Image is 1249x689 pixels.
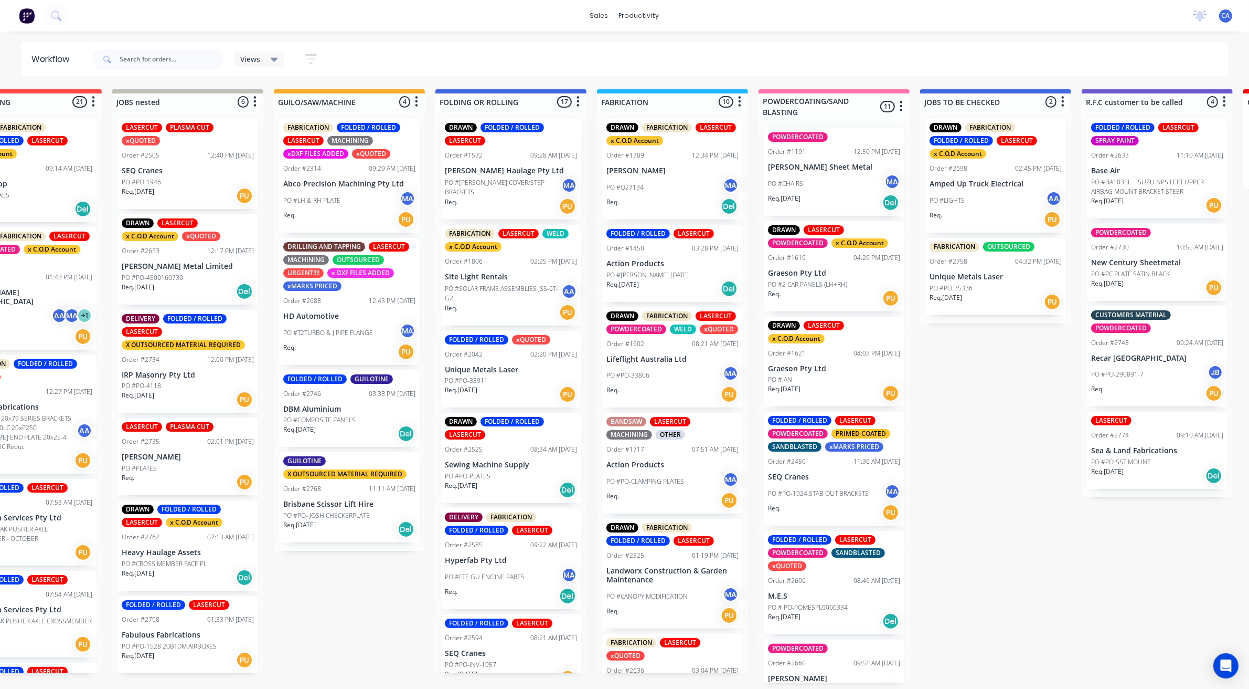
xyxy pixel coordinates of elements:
[283,268,324,278] div: URGENT!!!!
[764,317,904,407] div: DRAWNLASERCUTx C.O.D AccountOrder #162104:03 PM [DATE]Graeson Pty LtdPO #IANReq.[DATE]PU
[674,229,714,238] div: LASERCUT
[445,178,561,197] p: PO #[PERSON_NAME] COVER/STEP BRACKETS
[1091,446,1223,455] p: Sea & Land Fabrications
[283,312,415,321] p: HD Automotive
[283,136,324,145] div: LASERCUT
[602,119,743,220] div: DRAWNFABRICATIONLASERCUTx C.O.D AccountOrder #138912:34 PM [DATE][PERSON_NAME]PO #Q27134MAReq.Del
[768,289,781,299] p: Req.
[122,464,157,473] p: PO #PLATES
[606,417,646,426] div: BANDSAW
[283,469,407,479] div: X OUTSOURCED MATERIAL REQUIRED
[122,246,159,256] div: Order #2653
[997,136,1037,145] div: LASERCUT
[1091,269,1170,279] p: PO #PC PLATE SATIN BLACK
[768,253,806,263] div: Order #1619
[283,405,415,414] p: DBM Aluminium
[1091,166,1223,175] p: Base Air
[207,355,254,364] div: 12:00 PM [DATE]
[882,194,899,211] div: Del
[118,214,258,305] div: DRAWNLASERCUTx C.O.D AccountxQUOTEDOrder #265312:17 PM [DATE][PERSON_NAME] Metal LimitedPO #PO-45...
[768,473,900,482] p: SEQ Cranes
[240,54,260,65] span: Views
[721,280,738,297] div: Del
[930,149,986,159] div: x C.O.D Account
[925,119,1066,233] div: DRAWNFABRICATIONFOLDED / ROLLEDLASERCUTx C.O.D AccountOrder #269802:45 PM [DATE]Amped Up Truck El...
[930,257,967,266] div: Order #2758
[283,149,348,159] div: xDXF FILES ADDED
[930,196,965,205] p: PO #LIGHTS
[64,308,80,323] div: MA
[333,255,384,265] div: OUTSOURCED
[930,293,962,302] p: Req. [DATE]
[118,418,258,495] div: LASERCUTPLASMA CUTOrder #273502:01 PM [DATE][PERSON_NAME]PO #PLATESReq.PU
[606,325,666,334] div: POWDERCOATED
[283,281,341,291] div: xMARKS PRICED
[445,229,495,238] div: FABRICATION
[670,325,696,334] div: WELD
[283,389,321,399] div: Order #2746
[327,268,394,278] div: x DXF FILES ADDED
[163,314,227,323] div: FOLDED / ROLLED
[884,174,900,190] div: MA
[1087,412,1227,489] div: LASERCUTOrder #277409:10 AM [DATE]Sea & Land FabricationsPO #PO-SST MOUNTReq.[DATE]Del
[283,123,333,132] div: FABRICATION
[768,457,806,466] div: Order #2450
[283,456,326,466] div: GUILOTINE
[369,242,409,252] div: LASERCUT
[1044,294,1061,310] div: PU
[157,218,198,228] div: LASERCUT
[369,389,415,399] div: 03:33 PM [DATE]
[122,123,162,132] div: LASERCUT
[768,334,825,343] div: x C.O.D Account
[122,262,254,271] p: [PERSON_NAME] Metal Limited
[283,255,329,265] div: MACHINING
[764,412,904,526] div: FOLDED / ROLLEDLASERCUTPOWDERCOATEDPRIMED COATEDSANDBLASTEDxMARKS PRICEDOrder #245011:36 AM [DATE...
[122,283,154,292] p: Req. [DATE]
[1091,228,1151,237] div: POWDERCOATED
[768,163,900,172] p: [PERSON_NAME] Sheet Metal
[122,437,159,446] div: Order #2735
[441,119,581,220] div: DRAWNFOLDED / ROLLEDLASERCUTOrder #157209:28 AM [DATE][PERSON_NAME] Haulage Pty LtdPO #[PERSON_NA...
[283,242,365,252] div: DRILLING AND TAPPING
[283,296,321,306] div: Order #2688
[166,422,213,432] div: PLASMA CUT
[764,128,904,216] div: POWDERCOATEDOrder #119112:50 PM [DATE][PERSON_NAME] Sheet MetalPO #CHAIRSMAReq.[DATE]Del
[768,349,806,358] div: Order #1621
[700,325,738,334] div: xQUOTED
[207,437,254,446] div: 02:01 PM [DATE]
[279,238,420,365] div: DRILLING AND TAPPINGLASERCUTMACHININGOUTSOURCEDURGENT!!!!x DXF FILES ADDEDxMARKS PRICEDOrder #268...
[1091,323,1151,333] div: POWDERCOATED
[445,257,483,266] div: Order #1806
[445,430,485,440] div: LASERCUT
[606,477,684,486] p: PO #PO-CLAMPING PLATES
[882,385,899,402] div: PU
[606,355,739,364] p: Lifeflight Australia Ltd
[602,307,743,408] div: DRAWNFABRICATIONLASERCUTPOWDERCOATEDWELDxQUOTEDOrder #160208:21 AM [DATE]Lifeflight Australia Ltd...
[398,425,414,442] div: Del
[559,304,576,321] div: PU
[441,331,581,408] div: FOLDED / ROLLEDxQUOTEDOrder #204202:20 PM [DATE]Unique Metals LaserPO #PO-33911Req.[DATE]PU
[606,151,644,160] div: Order #1389
[1015,257,1062,266] div: 04:32 PM [DATE]
[1222,11,1230,20] span: CA
[445,197,457,207] p: Req.
[122,187,154,196] p: Req. [DATE]
[283,180,415,189] p: Abco Precision Machining Pty Ltd
[445,472,490,481] p: PO #PO-PLATES
[1091,338,1129,348] div: Order #2748
[650,417,690,426] div: LASERCUT
[122,178,161,187] p: PO #PO-1946
[606,166,739,175] p: [PERSON_NAME]
[606,259,739,268] p: Action Products
[835,416,876,425] div: LASERCUT
[445,304,457,313] p: Req.
[122,453,254,462] p: [PERSON_NAME]
[445,461,577,469] p: Sewing Machine Supply
[692,244,739,253] div: 03:28 PM [DATE]
[122,371,254,380] p: IRP Masonry Pty Ltd
[1091,370,1144,379] p: PO #PO-290891-7
[1091,178,1223,196] p: PO #BA1035L - ISUZU NPS LEFT UPPER AIRBAG MOUNT BRACKET STEER
[512,335,550,344] div: xQUOTED
[51,308,67,323] div: AA
[122,314,159,323] div: DELIVERY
